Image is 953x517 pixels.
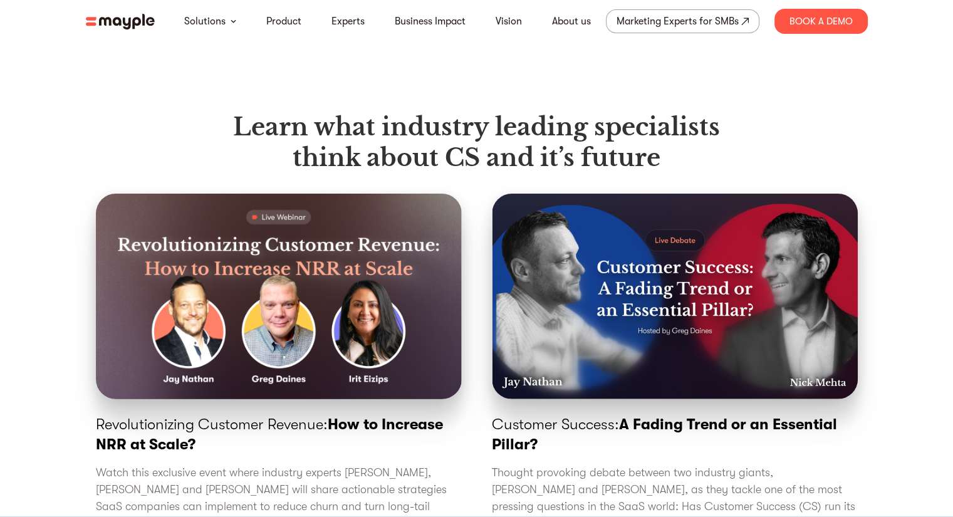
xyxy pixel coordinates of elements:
[96,414,462,454] p: Revolutionizing Customer Revenue:
[492,414,858,454] p: Customer Success:
[96,415,443,453] span: How to Increase NRR at Scale?
[395,14,466,29] a: Business Impact
[331,14,365,29] a: Experts
[552,14,591,29] a: About us
[492,415,837,453] span: A Fading Trend or an Essential Pillar?
[266,14,301,29] a: Product
[617,13,739,30] div: Marketing Experts for SMBs
[496,14,522,29] a: Vision
[727,372,953,517] iframe: Chat Widget
[184,14,226,29] a: Solutions
[774,9,868,34] div: Book A Demo
[86,14,155,29] img: mayple-logo
[233,112,720,174] h1: Learn what industry leading specialists think about CS and it’s future
[231,19,236,23] img: arrow-down
[606,9,759,33] a: Marketing Experts for SMBs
